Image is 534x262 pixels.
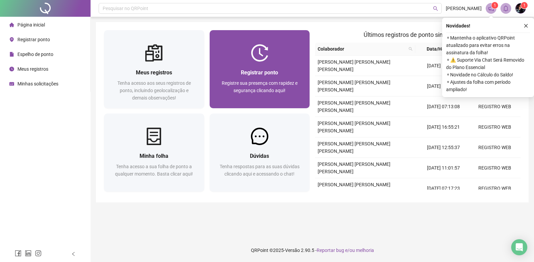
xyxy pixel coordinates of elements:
[318,100,390,113] span: [PERSON_NAME] [PERSON_NAME] [PERSON_NAME]
[418,137,469,158] td: [DATE] 12:55:37
[433,6,438,11] span: search
[115,164,193,177] span: Tenha acesso a sua folha de ponto a qualquer momento. Basta clicar aqui!
[9,22,14,27] span: home
[469,137,521,158] td: REGISTRO WEB
[418,76,469,96] td: [DATE] 10:57:36
[407,44,414,54] span: search
[25,250,32,257] span: linkedin
[140,153,168,159] span: Minha folha
[117,80,191,101] span: Tenha acesso aos seus registros de ponto, incluindo geolocalização e demais observações!
[446,78,530,93] span: ⚬ Ajustes da folha com período ampliado!
[241,69,278,76] span: Registrar ponto
[318,45,406,53] span: Colaborador
[318,121,390,133] span: [PERSON_NAME] [PERSON_NAME] [PERSON_NAME]
[104,30,204,108] a: Meus registrosTenha acesso aos seus registros de ponto, incluindo geolocalização e demais observa...
[415,43,466,56] th: Data/Hora
[516,3,526,13] img: 83885
[17,37,50,42] span: Registrar ponto
[523,3,526,8] span: 1
[418,45,458,53] span: Data/Hora
[418,178,469,199] td: [DATE] 07:17:23
[446,22,470,29] span: Novidades !
[91,239,534,262] footer: QRPoint © 2025 - 2.90.5 -
[136,69,172,76] span: Meus registros
[469,117,521,137] td: REGISTRO WEB
[446,71,530,78] span: ⚬ Novidade no Cálculo do Saldo!
[446,56,530,71] span: ⚬ ⚠️ Suporte Via Chat Será Removido do Plano Essencial
[210,114,310,192] a: DúvidasTenha respostas para as suas dúvidas clicando aqui e acessando o chat!
[418,158,469,178] td: [DATE] 11:01:57
[318,161,390,174] span: [PERSON_NAME] [PERSON_NAME] [PERSON_NAME]
[524,23,528,28] span: close
[15,250,21,257] span: facebook
[488,5,494,11] span: notification
[9,67,14,71] span: clock-circle
[35,250,42,257] span: instagram
[104,114,204,192] a: Minha folhaTenha acesso a sua folha de ponto a qualquer momento. Basta clicar aqui!
[17,81,58,86] span: Minhas solicitações
[17,66,48,72] span: Meus registros
[469,178,521,199] td: REGISTRO WEB
[469,96,521,117] td: REGISTRO WEB
[9,37,14,42] span: environment
[418,96,469,117] td: [DATE] 07:13:08
[318,141,390,154] span: [PERSON_NAME] [PERSON_NAME] [PERSON_NAME]
[446,34,530,56] span: ⚬ Mantenha o aplicativo QRPoint atualizado para evitar erros na assinatura da folha!
[446,5,482,12] span: [PERSON_NAME]
[318,80,390,92] span: [PERSON_NAME] [PERSON_NAME] [PERSON_NAME]
[503,5,509,11] span: bell
[71,252,76,256] span: left
[17,22,45,27] span: Página inicial
[491,2,498,9] sup: 1
[250,153,269,159] span: Dúvidas
[418,56,469,76] td: [DATE] 12:59:38
[318,59,390,72] span: [PERSON_NAME] [PERSON_NAME] [PERSON_NAME]
[317,248,374,253] span: Reportar bug e/ou melhoria
[222,80,298,93] span: Registre sua presença com rapidez e segurança clicando aqui!
[364,31,472,38] span: Últimos registros de ponto sincronizados
[418,117,469,137] td: [DATE] 16:55:21
[285,248,300,253] span: Versão
[17,52,53,57] span: Espelho de ponto
[210,30,310,108] a: Registrar pontoRegistre sua presença com rapidez e segurança clicando aqui!
[521,2,528,9] sup: Atualize o seu contato no menu Meus Dados
[9,52,14,57] span: file
[318,182,390,195] span: [PERSON_NAME] [PERSON_NAME] [PERSON_NAME]
[9,81,14,86] span: schedule
[494,3,496,8] span: 1
[220,164,300,177] span: Tenha respostas para as suas dúvidas clicando aqui e acessando o chat!
[511,239,527,255] div: Open Intercom Messenger
[409,47,413,51] span: search
[469,158,521,178] td: REGISTRO WEB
